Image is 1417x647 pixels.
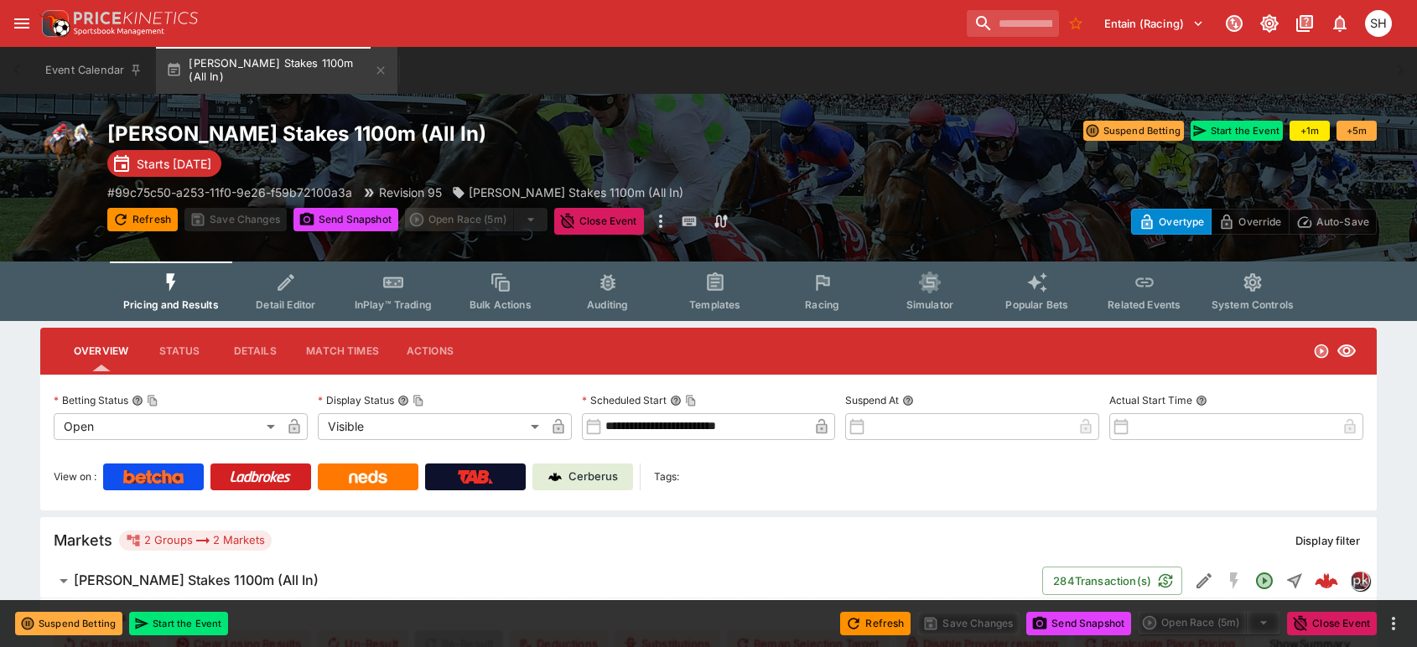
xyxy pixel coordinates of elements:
[107,208,178,231] button: Refresh
[156,47,397,94] button: [PERSON_NAME] Stakes 1100m (All In)
[1289,209,1377,235] button: Auto-Save
[1108,298,1181,311] span: Related Events
[392,331,468,371] button: Actions
[54,463,96,490] label: View on :
[654,463,679,490] label: Tags:
[1196,395,1207,406] button: Actual Start Time
[54,531,112,550] h5: Markets
[1211,209,1289,235] button: Override
[293,331,392,371] button: Match Times
[1325,8,1355,39] button: Notifications
[1360,5,1397,42] button: Scott Hunt
[355,298,432,311] span: InPlay™ Trading
[1313,343,1330,360] svg: Open
[405,208,548,231] div: split button
[587,298,628,311] span: Auditing
[805,298,839,311] span: Racing
[147,395,158,406] button: Copy To Clipboard
[840,612,911,635] button: Refresh
[1254,8,1285,39] button: Toggle light/dark mode
[129,612,228,635] button: Start the Event
[379,184,442,201] p: Revision 95
[7,8,37,39] button: open drawer
[1249,566,1279,596] button: Open
[670,395,682,406] button: Scheduled StartCopy To Clipboard
[1159,213,1204,230] p: Overtype
[217,331,293,371] button: Details
[1350,571,1370,591] div: pricekinetics
[1279,566,1310,596] button: Straight
[458,470,493,484] img: TabNZ
[554,208,644,235] button: Close Event
[15,612,122,635] button: Suspend Betting
[1131,209,1212,235] button: Overtype
[397,395,409,406] button: Display StatusCopy To Clipboard
[40,564,1042,598] button: [PERSON_NAME] Stakes 1100m (All In)
[230,470,291,484] img: Ladbrokes
[123,470,184,484] img: Betcha
[1189,566,1219,596] button: Edit Detail
[1365,10,1392,37] div: Scott Hunt
[1083,121,1184,141] button: Suspend Betting
[40,121,94,174] img: horse_racing.png
[1191,121,1283,141] button: Start the Event
[689,298,740,311] span: Templates
[107,184,352,201] p: Copy To Clipboard
[902,395,914,406] button: Suspend At
[60,331,142,371] button: Overview
[1337,341,1357,361] svg: Visible
[685,395,697,406] button: Copy To Clipboard
[1131,209,1377,235] div: Start From
[54,413,281,440] div: Open
[1026,612,1131,635] button: Send Snapshot
[1219,566,1249,596] button: SGM Disabled
[470,298,532,311] span: Bulk Actions
[74,12,198,24] img: PriceKinetics
[469,184,683,201] p: [PERSON_NAME] Stakes 1100m (All In)
[532,463,633,490] a: Cerberus
[1219,8,1249,39] button: Connected to PK
[293,208,398,231] button: Send Snapshot
[1238,213,1281,230] p: Override
[110,261,1307,321] div: Event type filters
[651,208,671,235] button: more
[1062,10,1089,37] button: No Bookmarks
[1042,567,1182,595] button: 284Transaction(s)
[37,7,70,40] img: PriceKinetics Logo
[107,121,742,147] h2: Copy To Clipboard
[1351,572,1369,590] img: pricekinetics
[137,155,211,173] p: Starts [DATE]
[1316,213,1369,230] p: Auto-Save
[413,395,424,406] button: Copy To Clipboard
[845,393,899,407] p: Suspend At
[74,572,319,589] h6: [PERSON_NAME] Stakes 1100m (All In)
[35,47,153,94] button: Event Calendar
[142,331,217,371] button: Status
[1005,298,1068,311] span: Popular Bets
[132,395,143,406] button: Betting StatusCopy To Clipboard
[1254,571,1274,591] svg: Open
[1337,121,1377,141] button: +5m
[1383,613,1404,634] button: more
[1109,393,1192,407] p: Actual Start Time
[452,184,683,201] div: Schillaci Stakes 1100m (All In)
[318,393,394,407] p: Display Status
[1212,298,1294,311] span: System Controls
[1290,8,1320,39] button: Documentation
[548,470,562,484] img: Cerberus
[1138,611,1280,634] div: split button
[1094,10,1214,37] button: Select Tenant
[318,413,545,440] div: Visible
[1315,569,1338,593] div: 80c82576-49f4-41e9-b382-e88c972b1e0a
[349,470,387,484] img: Neds
[1285,527,1370,554] button: Display filter
[1315,569,1338,593] img: logo-cerberus--red.svg
[1310,564,1343,598] a: 80c82576-49f4-41e9-b382-e88c972b1e0a
[1290,121,1330,141] button: +1m
[123,298,219,311] span: Pricing and Results
[256,298,315,311] span: Detail Editor
[967,10,1059,37] input: search
[906,298,953,311] span: Simulator
[74,28,164,35] img: Sportsbook Management
[1287,612,1377,635] button: Close Event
